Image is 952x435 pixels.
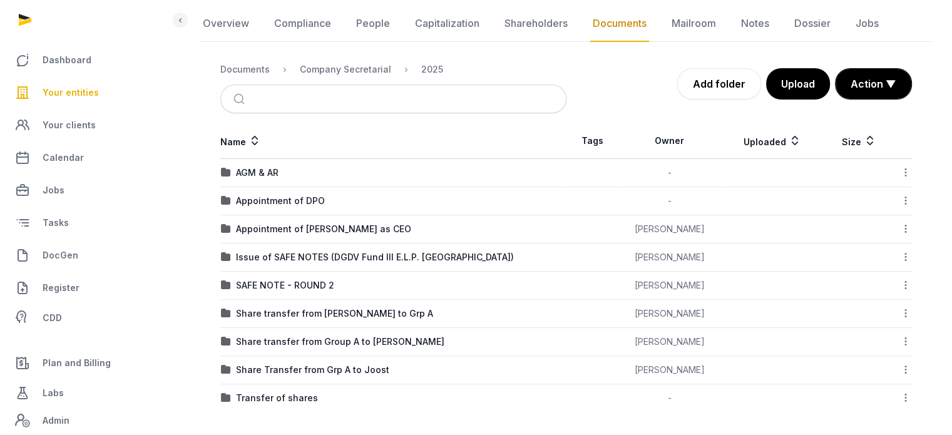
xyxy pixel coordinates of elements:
a: Dossier [792,6,833,42]
img: folder.svg [221,393,231,403]
th: Name [220,123,566,159]
a: Add folder [677,68,761,100]
a: Jobs [10,175,170,205]
div: Share transfer from Group A to [PERSON_NAME] [236,335,444,348]
div: Documents [220,63,270,76]
div: Share transfer from [PERSON_NAME] to Grp A [236,307,433,320]
a: Labs [10,378,170,408]
span: Admin [43,413,69,428]
td: - [619,159,720,187]
img: folder.svg [221,337,231,347]
img: folder.svg [221,365,231,375]
div: Appointment of DPO [236,195,325,207]
span: DocGen [43,248,78,263]
th: Uploaded [720,123,824,159]
button: Submit [226,85,255,113]
th: Owner [619,123,720,159]
a: Compliance [272,6,334,42]
a: Calendar [10,143,170,173]
td: [PERSON_NAME] [619,272,720,300]
td: [PERSON_NAME] [619,356,720,384]
div: Company Secretarial [300,63,391,76]
span: Plan and Billing [43,356,111,371]
a: Tasks [10,208,170,238]
span: CDD [43,310,62,325]
a: DocGen [10,240,170,270]
div: SAFE NOTE - ROUND 2 [236,279,334,292]
a: Overview [200,6,252,42]
a: Your entities [10,78,170,108]
td: [PERSON_NAME] [619,328,720,356]
div: Issue of SAFE NOTES (DGDV Fund III E.L.P. [GEOGRAPHIC_DATA]) [236,251,514,264]
span: Your clients [43,118,96,133]
td: [PERSON_NAME] [619,300,720,328]
a: Mailroom [669,6,719,42]
img: folder.svg [221,280,231,290]
a: Shareholders [502,6,570,42]
img: folder.svg [221,168,231,178]
th: Size [824,123,894,159]
div: Share Transfer from Grp A to Joost [236,364,389,376]
span: Jobs [43,183,64,198]
span: Tasks [43,215,69,230]
a: Plan and Billing [10,348,170,378]
th: Tags [566,123,619,159]
div: Transfer of shares [236,392,318,404]
img: folder.svg [221,309,231,319]
span: Your entities [43,85,99,100]
div: AGM & AR [236,166,279,179]
button: Action ▼ [836,69,911,99]
td: [PERSON_NAME] [619,215,720,243]
div: 2025 [421,63,443,76]
a: Notes [739,6,772,42]
a: Your clients [10,110,170,140]
a: Dashboard [10,45,170,75]
a: Admin [10,408,170,433]
span: Labs [43,386,64,401]
span: Register [43,280,79,295]
button: Upload [766,68,830,100]
a: Register [10,273,170,303]
a: Documents [590,6,649,42]
td: - [619,384,720,412]
nav: Tabs [200,6,932,42]
img: folder.svg [221,224,231,234]
div: Appointment of [PERSON_NAME] as CEO [236,223,411,235]
a: Capitalization [412,6,482,42]
span: Calendar [43,150,84,165]
td: - [619,187,720,215]
td: [PERSON_NAME] [619,243,720,272]
nav: Breadcrumb [220,54,566,84]
span: Dashboard [43,53,91,68]
a: Jobs [853,6,881,42]
a: People [354,6,392,42]
img: folder.svg [221,252,231,262]
a: CDD [10,305,170,330]
img: folder.svg [221,196,231,206]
